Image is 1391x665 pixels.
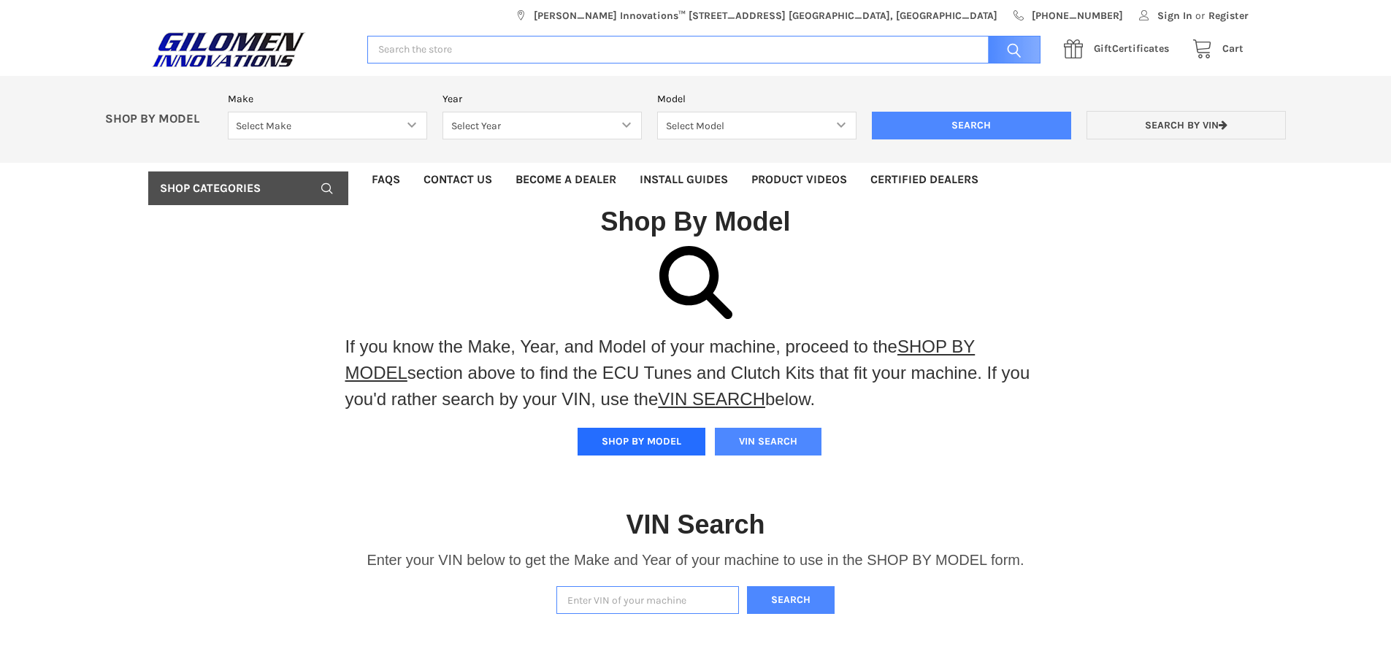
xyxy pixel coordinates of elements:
[148,205,1244,238] h1: Shop By Model
[859,163,990,196] a: Certified Dealers
[1032,8,1123,23] span: [PHONE_NUMBER]
[626,508,765,541] h1: VIN Search
[345,334,1046,412] p: If you know the Make, Year, and Model of your machine, proceed to the section above to find the E...
[1222,42,1244,55] span: Cart
[578,428,705,455] button: SHOP BY MODEL
[148,172,348,205] a: Shop Categories
[148,31,309,68] img: GILOMEN INNOVATIONS
[442,91,642,107] label: Year
[658,389,765,409] a: VIN SEARCH
[1094,42,1112,55] span: Gift
[1157,8,1192,23] span: Sign In
[504,163,628,196] a: Become a Dealer
[98,112,221,127] p: SHOP BY MODEL
[1094,42,1169,55] span: Certificates
[740,163,859,196] a: Product Videos
[981,36,1041,64] input: Search
[1087,111,1286,139] a: Search by VIN
[872,112,1071,139] input: Search
[228,91,427,107] label: Make
[1184,40,1244,58] a: Cart
[657,91,857,107] label: Model
[1056,40,1184,58] a: GiftCertificates
[148,31,352,68] a: GILOMEN INNOVATIONS
[367,549,1024,571] p: Enter your VIN below to get the Make and Year of your machine to use in the SHOP BY MODEL form.
[628,163,740,196] a: Install Guides
[360,163,412,196] a: FAQs
[367,36,1041,64] input: Search the store
[715,428,821,455] button: VIN SEARCH
[412,163,504,196] a: Contact Us
[556,586,739,615] input: Enter VIN of your machine
[534,8,997,23] span: [PERSON_NAME] Innovations™ [STREET_ADDRESS] [GEOGRAPHIC_DATA], [GEOGRAPHIC_DATA]
[345,337,976,383] a: SHOP BY MODEL
[747,586,835,615] button: Search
